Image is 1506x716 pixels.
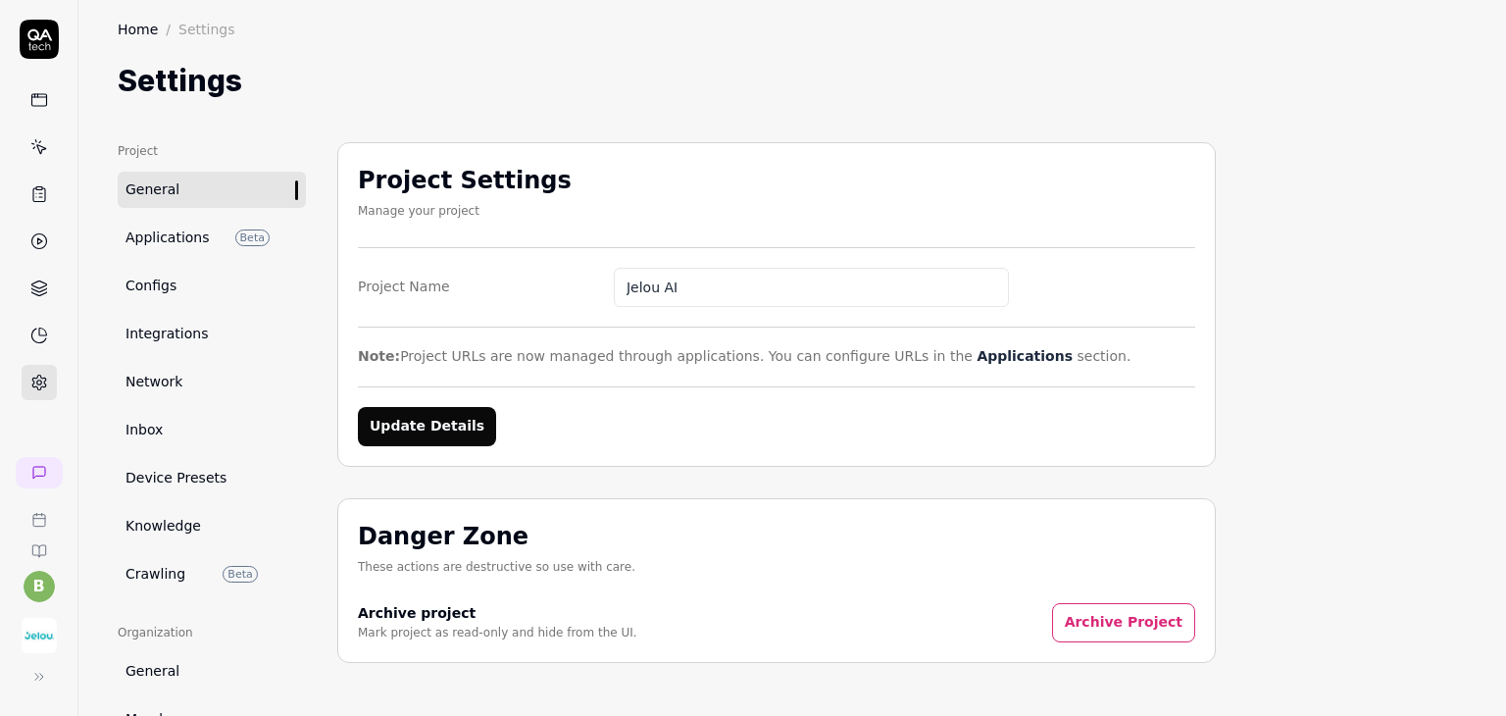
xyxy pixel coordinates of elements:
[8,528,70,559] a: Documentation
[125,372,182,392] span: Network
[118,268,306,304] a: Configs
[358,558,635,576] div: These actions are destructive so use with care.
[977,348,1073,364] a: Applications
[118,220,306,256] a: ApplicationsBeta
[125,276,176,296] span: Configs
[118,508,306,544] a: Knowledge
[223,566,257,583] span: Beta
[178,20,234,39] div: Settings
[358,348,400,364] strong: Note:
[125,661,179,682] span: General
[22,618,57,653] img: Jelou AI Logo
[118,460,306,496] a: Device Presets
[125,516,201,537] span: Knowledge
[125,324,208,344] span: Integrations
[358,407,496,446] button: Update Details
[125,228,210,248] span: Applications
[118,364,306,400] a: Network
[358,163,572,198] h2: Project Settings
[118,142,306,160] div: Project
[125,179,179,200] span: General
[358,624,637,641] div: Mark project as read-only and hide from the UI.
[614,268,1009,307] input: Project Name
[24,571,55,602] button: b
[125,420,163,440] span: Inbox
[125,564,185,585] span: Crawling
[118,172,306,208] a: General
[8,496,70,528] a: Book a call with us
[118,653,306,690] a: General
[118,624,306,641] div: Organization
[118,556,306,592] a: CrawlingBeta
[16,457,63,488] a: New conversation
[118,412,306,448] a: Inbox
[125,468,226,488] span: Device Presets
[358,603,637,624] h4: Archive project
[118,316,306,352] a: Integrations
[8,602,70,657] button: Jelou AI Logo
[358,277,614,297] div: Project Name
[235,230,270,246] span: Beta
[1052,603,1195,642] button: Archive Project
[358,202,572,220] div: Manage your project
[166,20,171,39] div: /
[358,346,1195,367] div: Project URLs are now managed through applications. You can configure URLs in the section.
[118,20,158,39] a: Home
[118,59,242,103] h1: Settings
[358,519,635,554] h2: Danger Zone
